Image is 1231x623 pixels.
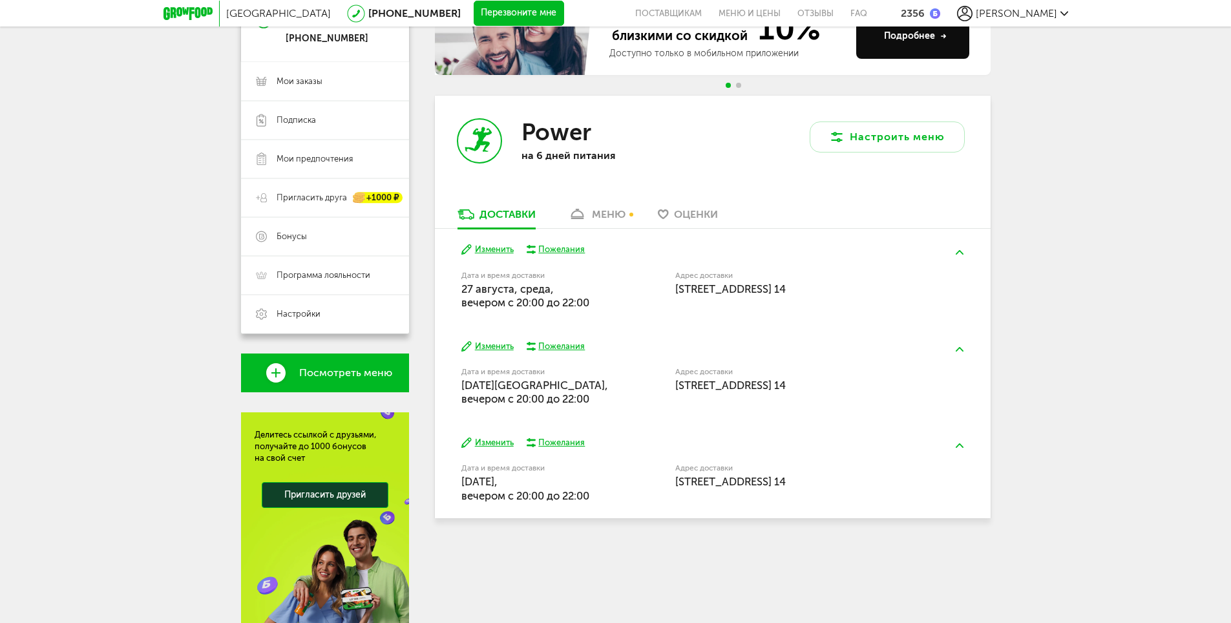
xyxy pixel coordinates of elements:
[479,208,536,220] div: Доставки
[277,114,316,126] span: Подписка
[241,256,409,295] a: Программа лояльности
[675,465,916,472] label: Адрес доставки
[255,429,395,464] div: Делитесь ссылкой с друзьями, получайте до 1000 бонусов на свой счет
[674,208,718,220] span: Оценки
[521,149,689,162] p: на 6 дней питания
[901,7,925,19] div: 2356
[562,207,632,228] a: меню
[527,341,585,352] button: Пожелания
[461,368,609,375] label: Дата и время доставки
[277,269,370,281] span: Программа лояльности
[956,250,963,255] img: arrow-up-green.5eb5f82.svg
[461,437,514,449] button: Изменить
[241,140,409,178] a: Мои предпочтения
[241,101,409,140] a: Подписка
[461,465,609,472] label: Дата и время доставки
[726,83,731,88] span: Go to slide 1
[538,437,585,449] div: Пожелания
[538,244,585,255] div: Пожелания
[286,33,380,45] div: [PHONE_NUMBER]
[592,208,626,220] div: меню
[474,1,564,26] button: Перезвоните мне
[277,308,321,320] span: Настройки
[241,354,409,392] a: Посмотреть меню
[527,244,585,255] button: Пожелания
[353,193,403,204] div: +1000 ₽
[956,347,963,352] img: arrow-up-green.5eb5f82.svg
[884,30,947,43] div: Подробнее
[538,341,585,352] div: Пожелания
[461,379,608,405] span: [DATE][GEOGRAPHIC_DATA], вечером c 20:00 до 22:00
[277,153,353,165] span: Мои предпочтения
[461,341,514,353] button: Изменить
[521,118,591,146] h3: Power
[277,192,347,204] span: Пригласить друга
[750,12,821,45] span: 10%
[461,282,589,309] span: 27 августа, среда, вечером c 20:00 до 22:00
[810,121,965,153] button: Настроить меню
[451,207,542,228] a: Доставки
[241,217,409,256] a: Бонусы
[976,7,1057,19] span: [PERSON_NAME]
[241,295,409,333] a: Настройки
[527,437,585,449] button: Пожелания
[299,367,392,379] span: Посмотреть меню
[241,178,409,217] a: Пригласить друга +1000 ₽
[241,62,409,101] a: Мои заказы
[675,379,786,392] span: [STREET_ADDRESS] 14
[736,83,741,88] span: Go to slide 2
[956,443,963,448] img: arrow-up-green.5eb5f82.svg
[856,14,969,59] button: Подробнее
[226,7,331,19] span: [GEOGRAPHIC_DATA]
[609,47,846,60] div: Доступно только в мобильном приложении
[651,207,724,228] a: Оценки
[461,244,514,256] button: Изменить
[277,76,322,87] span: Мои заказы
[930,8,940,19] img: bonus_b.cdccf46.png
[675,282,786,295] span: [STREET_ADDRESS] 14
[675,368,916,375] label: Адрес доставки
[368,7,461,19] a: [PHONE_NUMBER]
[461,475,589,502] span: [DATE], вечером c 20:00 до 22:00
[277,231,307,242] span: Бонусы
[262,482,388,508] a: Пригласить друзей
[461,272,609,279] label: Дата и время доставки
[675,475,786,488] span: [STREET_ADDRESS] 14
[675,272,916,279] label: Адрес доставки
[609,12,750,45] span: Питайтесь вместе с близкими со скидкой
